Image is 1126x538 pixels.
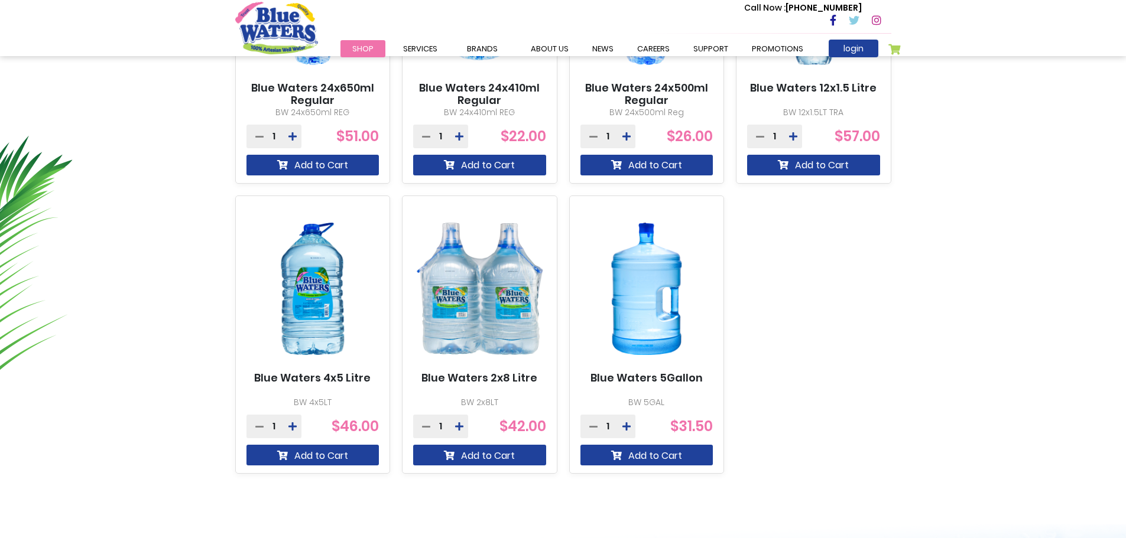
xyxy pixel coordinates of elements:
[744,2,862,14] p: [PHONE_NUMBER]
[747,155,880,175] button: Add to Cart
[580,40,625,57] a: News
[246,106,379,119] p: BW 24x650ml REG
[499,416,546,436] span: $42.00
[580,155,713,175] button: Add to Cart
[580,396,713,409] p: BW 5GAL
[332,416,379,436] span: $46.00
[580,106,713,119] p: BW 24x500ml Reg
[413,106,546,119] p: BW 24x410ml REG
[235,2,318,54] a: store logo
[835,126,880,146] span: $57.00
[580,206,713,372] img: Blue Waters 5Gallon
[580,81,713,107] a: Blue Waters 24x500ml Regular
[403,43,437,54] span: Services
[413,445,546,465] button: Add to Cart
[625,40,682,57] a: careers
[246,396,379,409] p: BW 4x5LT
[336,126,379,146] span: $51.00
[580,445,713,465] button: Add to Cart
[413,81,546,107] a: Blue Waters 24x410ml Regular
[246,206,379,372] img: Blue Waters 4x5 Litre
[744,2,786,14] span: Call Now :
[670,416,713,436] span: $31.50
[829,40,878,57] a: login
[667,126,713,146] span: $26.00
[413,396,546,409] p: BW 2x8LT
[747,106,880,119] p: BW 12x1.5LT TRA
[750,81,877,94] a: Blue Waters 12x1.5 Litre
[590,371,703,384] a: Blue Waters 5Gallon
[740,40,815,57] a: Promotions
[413,155,546,175] button: Add to Cart
[682,40,740,57] a: support
[254,371,371,384] a: Blue Waters 4x5 Litre
[501,126,546,146] span: $22.00
[413,206,546,372] img: Blue Waters 2x8 Litre
[246,155,379,175] button: Add to Cart
[519,40,580,57] a: about us
[246,445,379,465] button: Add to Cart
[352,43,374,54] span: Shop
[467,43,498,54] span: Brands
[246,81,379,107] a: Blue Waters 24x650ml Regular
[421,371,537,384] a: Blue Waters 2x8 Litre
